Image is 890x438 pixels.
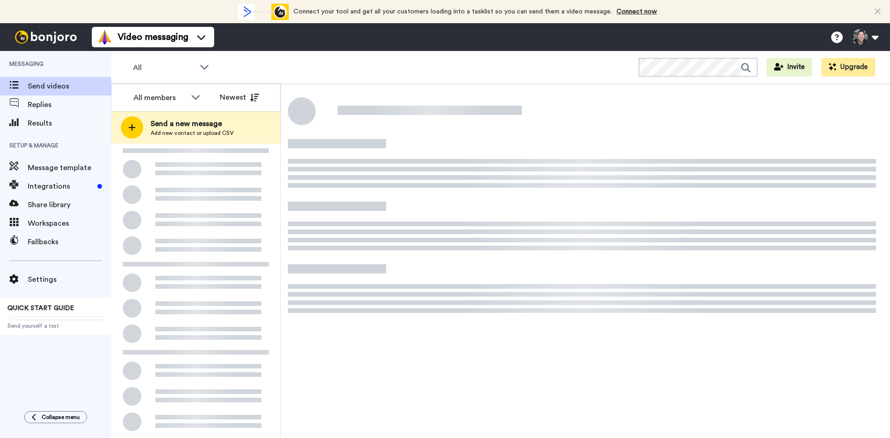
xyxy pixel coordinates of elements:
span: Send a new message [151,118,234,129]
span: Collapse menu [42,413,80,421]
span: Results [28,118,111,129]
span: Fallbacks [28,236,111,248]
span: QUICK START GUIDE [7,305,74,311]
button: Invite [767,58,812,76]
div: animation [238,4,289,20]
span: Send yourself a test [7,322,104,330]
img: bj-logo-header-white.svg [11,31,81,44]
span: Replies [28,99,111,110]
button: Upgrade [821,58,875,76]
span: Connect your tool and get all your customers loading into a tasklist so you can send them a video... [293,8,612,15]
span: Message template [28,162,111,173]
button: Collapse menu [24,411,87,423]
img: vm-color.svg [97,30,112,44]
span: Send videos [28,81,111,92]
div: All members [133,92,186,103]
span: Integrations [28,181,94,192]
span: Workspaces [28,218,111,229]
a: Connect now [617,8,657,15]
span: Add new contact or upload CSV [151,129,234,137]
span: Settings [28,274,111,285]
span: Video messaging [118,31,188,44]
span: All [133,62,195,73]
button: Newest [213,88,266,107]
span: Share library [28,199,111,210]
